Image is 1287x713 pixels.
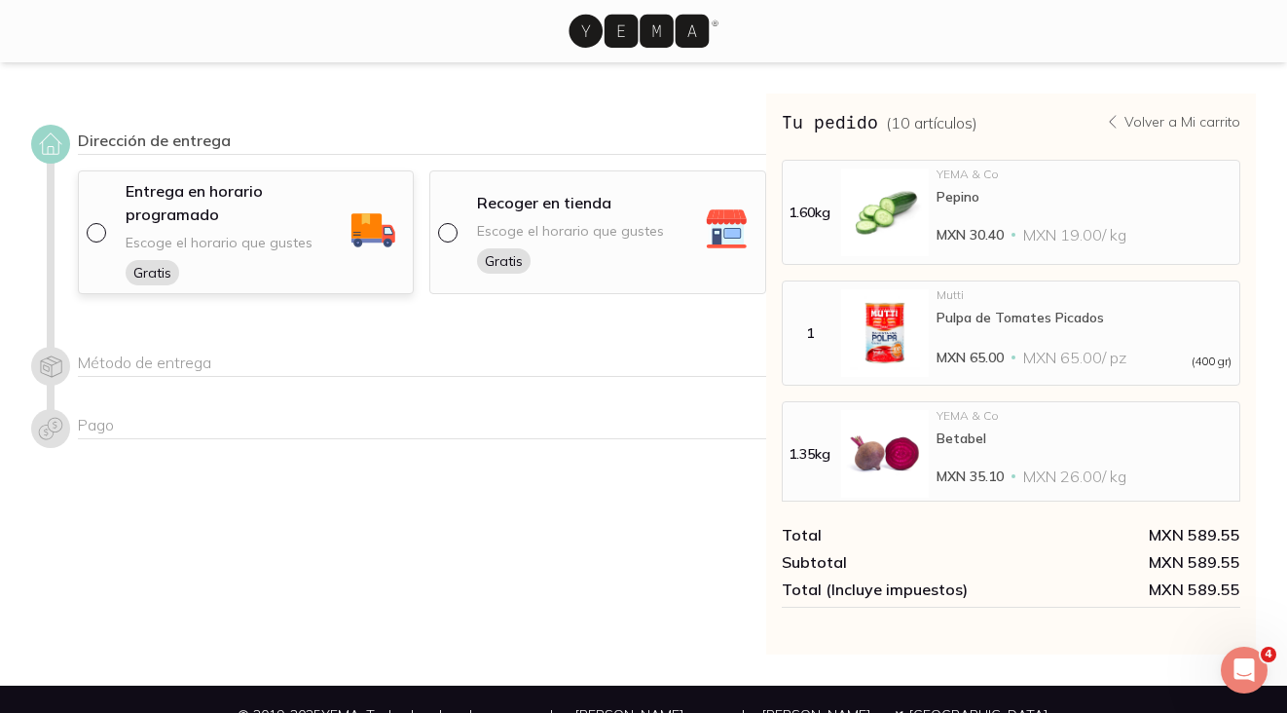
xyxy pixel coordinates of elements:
span: Escoge el horario que gustes [477,222,664,241]
div: 1.60kg [787,204,833,221]
span: (400 gr) [1192,356,1232,367]
div: Método de entrega [78,353,766,377]
img: Betabel [841,410,929,498]
span: Escoge el horario que gustes [126,234,313,252]
div: Total (Incluye impuestos) [782,580,1011,599]
div: Pago [78,415,766,439]
span: MXN 35.10 [937,467,1004,486]
div: Pulpa de Tomates Picados [937,309,1232,326]
span: MXN 65.00 [937,348,1004,367]
div: YEMA & Co [937,410,1232,422]
span: Gratis [477,248,531,274]
div: Pepino [937,188,1232,206]
div: 1.35kg [787,445,833,463]
div: YEMA & Co [937,169,1232,180]
p: Volver a Mi carrito [1124,113,1240,131]
iframe: Intercom live chat [1221,647,1268,694]
span: MXN 65.00 / pz [1023,348,1126,367]
span: Gratis [126,260,179,285]
img: Pulpa de Tomates Picados [841,289,929,377]
div: Dirección de entrega [78,131,766,155]
div: Subtotal [782,552,1011,572]
a: Volver a Mi carrito [1105,113,1240,131]
img: Pepino [841,169,929,256]
p: Recoger en tienda [477,191,611,214]
div: Mutti [937,289,1232,301]
span: MXN 589.55 [1011,580,1240,599]
p: Entrega en horario programado [126,179,345,226]
div: Betabel [937,430,1232,447]
span: MXN 26.00 / kg [1023,467,1126,486]
span: ( 10 artículos ) [886,113,977,132]
h3: Tu pedido [782,109,977,134]
span: MXN 30.40 [937,225,1004,244]
div: 1 [787,324,833,342]
span: MXN 19.00 / kg [1023,225,1126,244]
div: MXN 589.55 [1011,525,1240,544]
div: Total [782,525,1011,544]
span: 4 [1261,647,1276,662]
div: MXN 589.55 [1011,552,1240,572]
